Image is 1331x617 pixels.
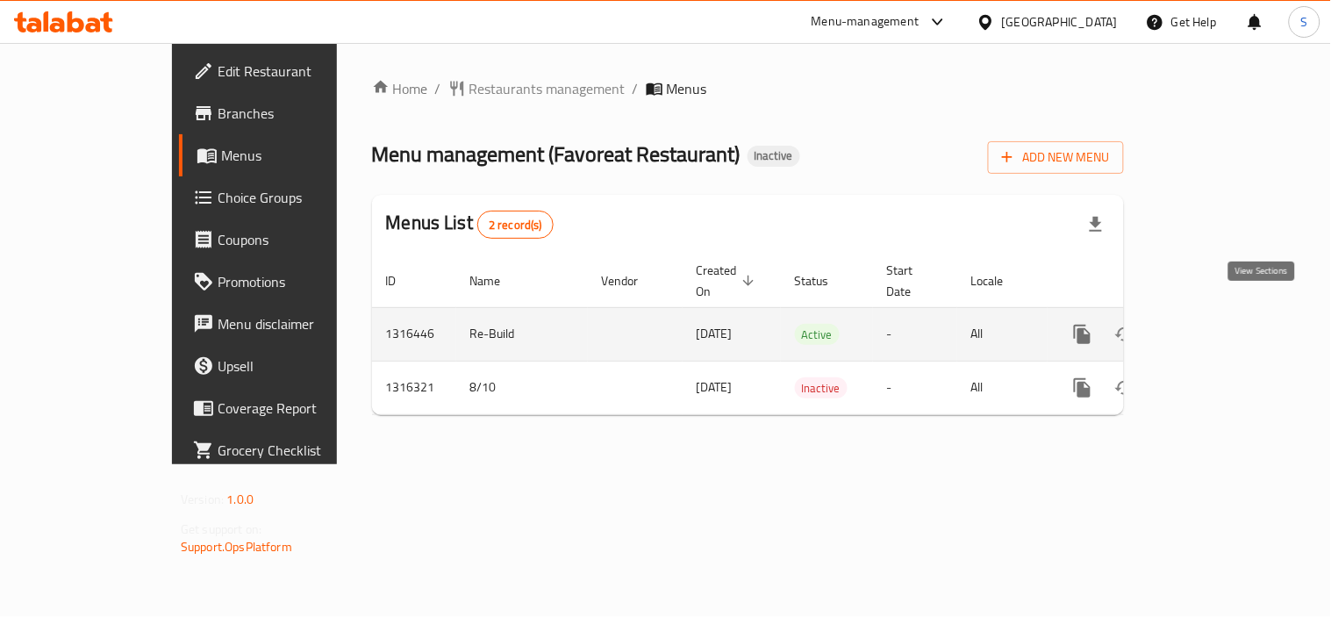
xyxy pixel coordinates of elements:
a: Menu disclaimer [179,303,394,345]
button: Change Status [1104,367,1146,409]
a: Choice Groups [179,176,394,219]
span: Restaurants management [469,78,626,99]
span: [DATE] [697,322,733,345]
span: Coupons [218,229,380,250]
a: Grocery Checklist [179,429,394,471]
span: 1.0.0 [226,488,254,511]
div: Menu-management [812,11,920,32]
span: Menus [221,145,380,166]
a: Edit Restaurant [179,50,394,92]
button: Add New Menu [988,141,1124,174]
table: enhanced table [372,255,1244,415]
span: Coverage Report [218,398,380,419]
a: Support.OpsPlatform [181,535,292,558]
span: Locale [971,270,1027,291]
span: Get support on: [181,518,261,541]
span: Branches [218,103,380,124]
span: Choice Groups [218,187,380,208]
a: Promotions [179,261,394,303]
a: Branches [179,92,394,134]
a: Coupons [179,219,394,261]
button: Change Status [1104,313,1146,355]
td: Re-Build [456,307,588,361]
span: Menus [667,78,707,99]
span: Created On [697,260,760,302]
span: [DATE] [697,376,733,398]
span: Name [470,270,524,291]
span: Edit Restaurant [218,61,380,82]
td: 1316446 [372,307,456,361]
span: Menu disclaimer [218,313,380,334]
span: Grocery Checklist [218,440,380,461]
div: [GEOGRAPHIC_DATA] [1002,12,1118,32]
span: Inactive [795,378,848,398]
div: Inactive [795,377,848,398]
div: Export file [1075,204,1117,246]
a: Restaurants management [448,78,626,99]
span: Add New Menu [1002,147,1110,169]
td: 1316321 [372,361,456,414]
div: Active [795,324,840,345]
div: Inactive [748,146,800,167]
th: Actions [1048,255,1244,308]
span: Menu management ( Favoreat Restaurant ) [372,134,741,174]
a: Menus [179,134,394,176]
span: S [1301,12,1308,32]
a: Upsell [179,345,394,387]
span: Promotions [218,271,380,292]
a: Home [372,78,428,99]
td: All [957,307,1048,361]
span: Start Date [887,260,936,302]
td: - [873,361,957,414]
h2: Menus List [386,210,554,239]
td: 8/10 [456,361,588,414]
td: - [873,307,957,361]
li: / [633,78,639,99]
button: more [1062,367,1104,409]
a: Coverage Report [179,387,394,429]
nav: breadcrumb [372,78,1124,99]
span: 2 record(s) [478,217,553,233]
button: more [1062,313,1104,355]
td: All [957,361,1048,414]
li: / [435,78,441,99]
span: ID [386,270,419,291]
span: Status [795,270,852,291]
span: Vendor [602,270,662,291]
span: Version: [181,488,224,511]
span: Active [795,325,840,345]
div: Total records count [477,211,554,239]
span: Inactive [748,148,800,163]
span: Upsell [218,355,380,377]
